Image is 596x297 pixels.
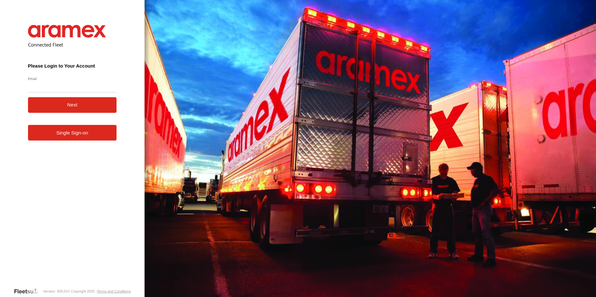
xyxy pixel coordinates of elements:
[14,288,43,294] a: Visit our Website
[67,289,131,293] div: © Copyright 2025 -
[28,125,117,141] a: Single Sign-on
[28,63,117,69] h3: Please Login to Your Account
[97,289,131,293] a: Terms and Conditions
[43,289,67,293] div: Version: 308.01
[28,76,117,81] label: Email
[28,41,117,48] h2: Connected Fleet
[28,97,117,113] button: Next
[28,25,106,38] img: Aramex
